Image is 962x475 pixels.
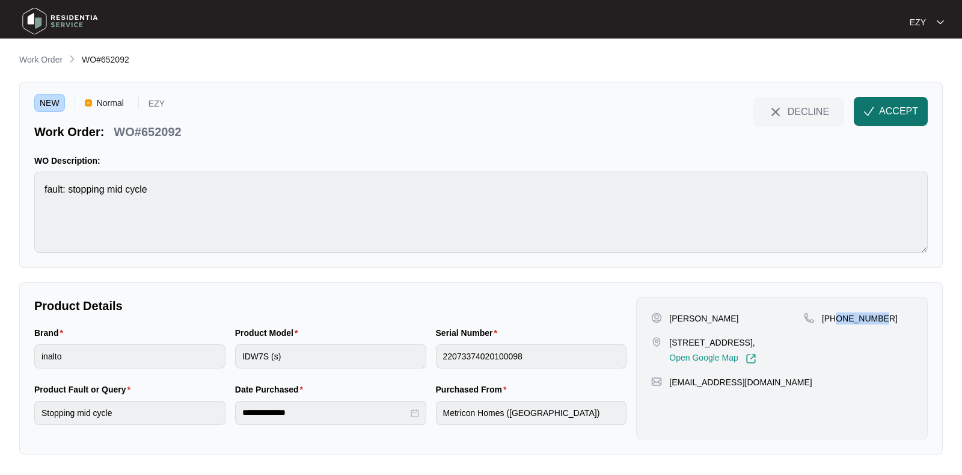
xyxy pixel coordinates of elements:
a: Open Google Map [669,353,756,364]
img: dropdown arrow [937,19,944,25]
p: Work Order [19,54,63,66]
span: DECLINE [788,105,829,118]
p: Work Order: [34,123,104,140]
span: WO#652092 [82,55,129,64]
p: [STREET_ADDRESS], [669,337,756,349]
label: Serial Number [436,327,502,339]
img: chevron-right [67,54,77,64]
p: EZY [149,99,165,112]
label: Brand [34,327,68,339]
img: map-pin [651,337,662,347]
p: WO Description: [34,155,928,167]
label: Product Fault or Query [34,383,135,396]
input: Serial Number [436,344,627,368]
input: Product Fault or Query [34,401,225,425]
textarea: fault: stopping mid cycle [34,172,928,253]
label: Date Purchased [235,383,308,396]
button: check-IconACCEPT [854,97,928,126]
p: [PHONE_NUMBER] [822,312,898,324]
span: ACCEPT [879,104,918,119]
img: map-pin [804,312,815,323]
input: Purchased From [436,401,627,425]
img: Link-External [746,353,756,364]
img: user-pin [651,312,662,323]
button: close-IconDECLINE [753,97,844,126]
img: check-Icon [863,106,874,117]
a: Work Order [17,54,65,67]
input: Brand [34,344,225,368]
p: EZY [910,16,926,28]
p: WO#652092 [114,123,181,140]
img: close-Icon [768,105,783,119]
p: Product Details [34,297,627,314]
img: residentia service logo [18,3,102,39]
input: Date Purchased [242,406,408,419]
p: [EMAIL_ADDRESS][DOMAIN_NAME] [669,376,812,388]
img: Vercel Logo [85,99,92,107]
label: Product Model [235,327,303,339]
img: map-pin [651,376,662,387]
span: Normal [92,94,129,112]
label: Purchased From [436,383,512,396]
p: [PERSON_NAME] [669,312,738,324]
input: Product Model [235,344,426,368]
span: NEW [34,94,65,112]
